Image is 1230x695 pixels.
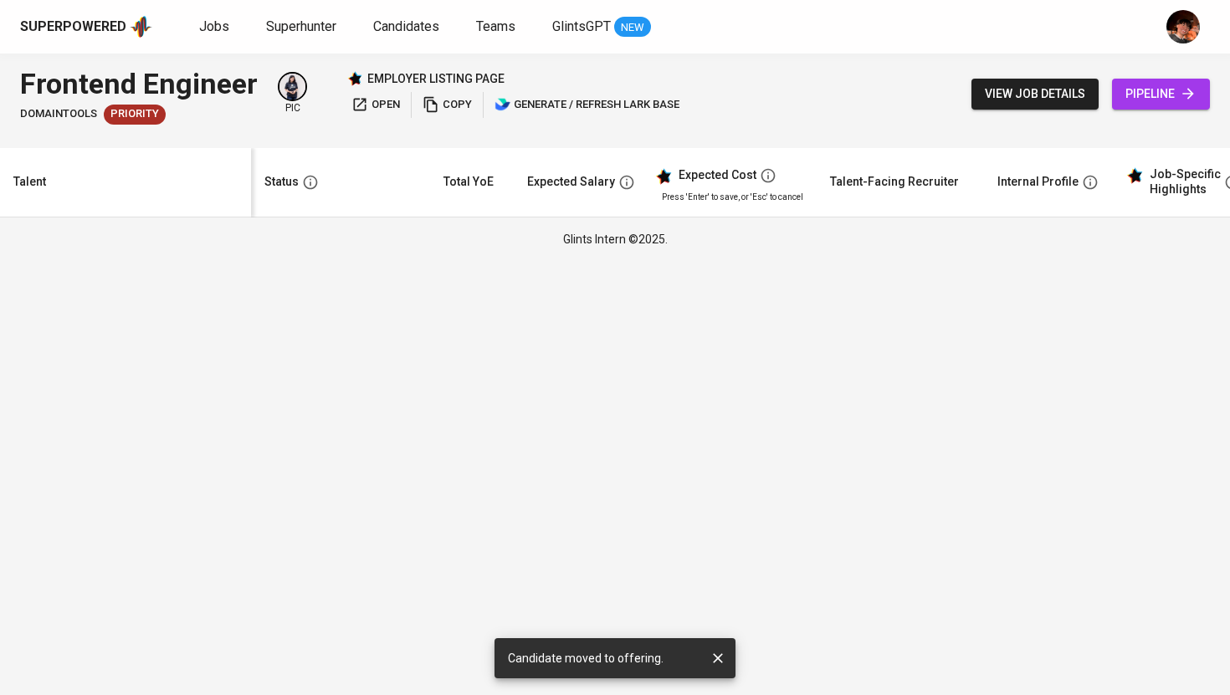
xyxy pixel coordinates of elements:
[655,168,672,185] img: glints_star.svg
[830,171,959,192] div: Talent-Facing Recruiter
[266,18,336,34] span: Superhunter
[495,96,511,113] img: lark
[104,105,166,125] div: New Job received from Demand Team
[679,168,756,183] div: Expected Cost
[104,106,166,122] span: Priority
[490,92,684,118] button: lark generate / refresh lark base
[527,171,615,192] div: Expected Salary
[971,79,1099,110] button: view job details
[279,74,305,100] img: monata@glints.com
[351,95,400,115] span: open
[13,171,46,192] div: Talent
[552,18,611,34] span: GlintsGPT
[20,18,126,37] div: Superpowered
[476,17,519,38] a: Teams
[418,92,476,118] button: copy
[1125,84,1197,105] span: pipeline
[347,71,362,86] img: Glints Star
[199,18,229,34] span: Jobs
[1126,167,1143,184] img: glints_star.svg
[1150,167,1221,197] div: Job-Specific Highlights
[130,14,152,39] img: app logo
[199,17,233,38] a: Jobs
[495,95,679,115] span: generate / refresh lark base
[423,95,472,115] span: copy
[476,18,515,34] span: Teams
[997,171,1079,192] div: Internal Profile
[20,106,97,122] span: DomainTools
[985,84,1085,105] span: view job details
[264,171,299,192] div: Status
[552,17,651,38] a: GlintsGPT NEW
[614,19,651,36] span: NEW
[508,643,664,673] div: Candidate moved to offering.
[1166,10,1200,43] img: diemas@glints.com
[662,191,803,203] p: Press 'Enter' to save, or 'Esc' to cancel
[266,17,340,38] a: Superhunter
[443,171,494,192] div: Total YoE
[347,92,404,118] button: open
[373,17,443,38] a: Candidates
[1112,79,1210,110] a: pipeline
[367,70,505,87] p: employer listing page
[373,18,439,34] span: Candidates
[20,14,152,39] a: Superpoweredapp logo
[278,72,307,115] div: pic
[20,64,258,105] div: Frontend Engineer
